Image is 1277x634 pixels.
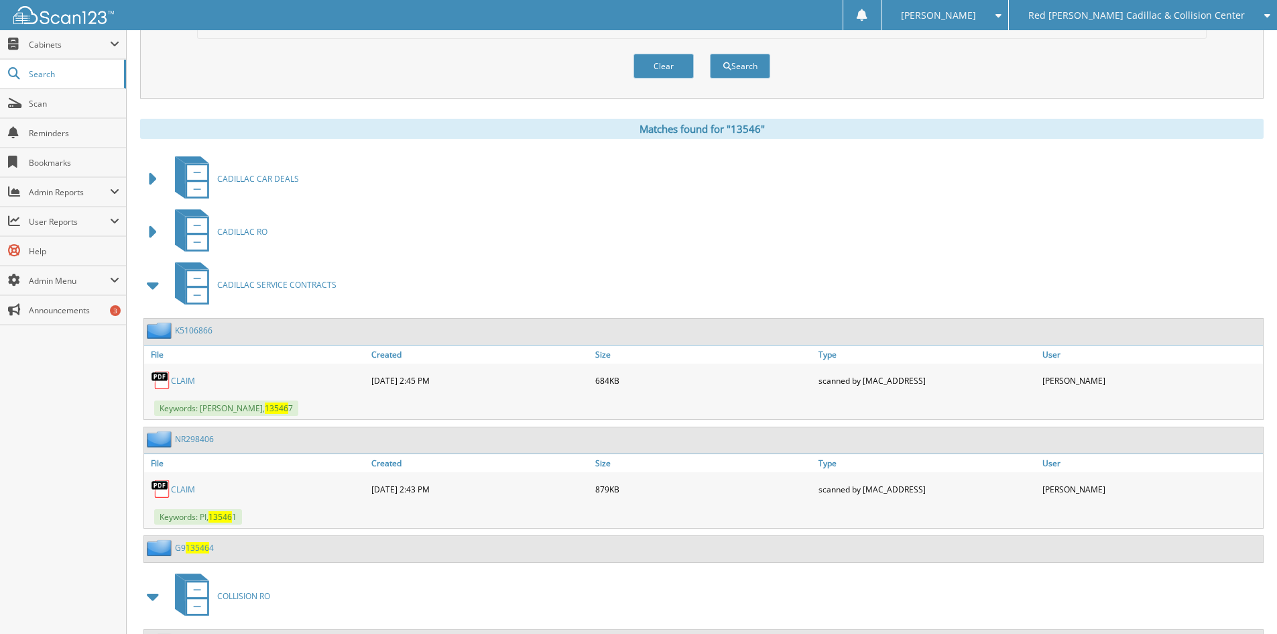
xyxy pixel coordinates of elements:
[167,205,267,258] a: CADILLAC RO
[592,346,816,364] a: Size
[217,173,299,184] span: CADILLAC CAR DEALS
[144,454,368,472] a: File
[29,275,110,286] span: Admin Menu
[1028,11,1245,19] span: Red [PERSON_NAME] Cadillac & Collision Center
[29,216,110,227] span: User Reports
[208,511,232,523] span: 13546
[29,68,117,80] span: Search
[29,127,119,139] span: Reminders
[901,11,976,19] span: [PERSON_NAME]
[171,375,195,386] a: CLAIM
[29,246,119,257] span: Help
[154,401,298,416] span: Keywords: [PERSON_NAME], 7
[29,305,119,316] span: Announcements
[151,370,171,390] img: PDF.png
[265,403,288,414] span: 13546
[171,484,195,495] a: CLAIM
[186,542,209,553] span: 13546
[368,367,592,394] div: [DATE] 2:45 PM
[815,454,1039,472] a: Type
[151,479,171,499] img: PDF.png
[1039,367,1263,394] div: [PERSON_NAME]
[710,54,770,78] button: Search
[217,279,337,290] span: CADILLAC SERVICE CONTRACTS
[217,590,270,602] span: COLLISION RO
[175,542,214,553] a: G9135464
[815,367,1039,394] div: scanned by [MAC_ADDRESS]
[368,454,592,472] a: Created
[29,187,110,198] span: Admin Reports
[167,152,299,205] a: CADILLAC CAR DEALS
[167,258,337,311] a: CADILLAC SERVICE CONTRACTS
[815,346,1039,364] a: Type
[154,509,242,525] span: Keywords: PI, 1
[29,98,119,109] span: Scan
[368,476,592,503] div: [DATE] 2:43 PM
[29,39,110,50] span: Cabinets
[175,325,212,336] a: K5106866
[592,454,816,472] a: Size
[140,119,1264,139] div: Matches found for "13546"
[1039,454,1263,472] a: User
[147,431,175,447] img: folder2.png
[1039,346,1263,364] a: User
[147,539,175,556] img: folder2.png
[13,6,114,24] img: scan123-logo-white.svg
[1039,476,1263,503] div: [PERSON_NAME]
[167,570,270,623] a: COLLISION RO
[144,346,368,364] a: File
[368,346,592,364] a: Created
[592,367,816,394] div: 684KB
[633,54,694,78] button: Clear
[815,476,1039,503] div: scanned by [MAC_ADDRESS]
[29,157,119,168] span: Bookmarks
[592,476,816,503] div: 879KB
[110,305,121,316] div: 3
[217,226,267,237] span: CADILLAC RO
[175,433,214,445] a: NR298406
[147,322,175,339] img: folder2.png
